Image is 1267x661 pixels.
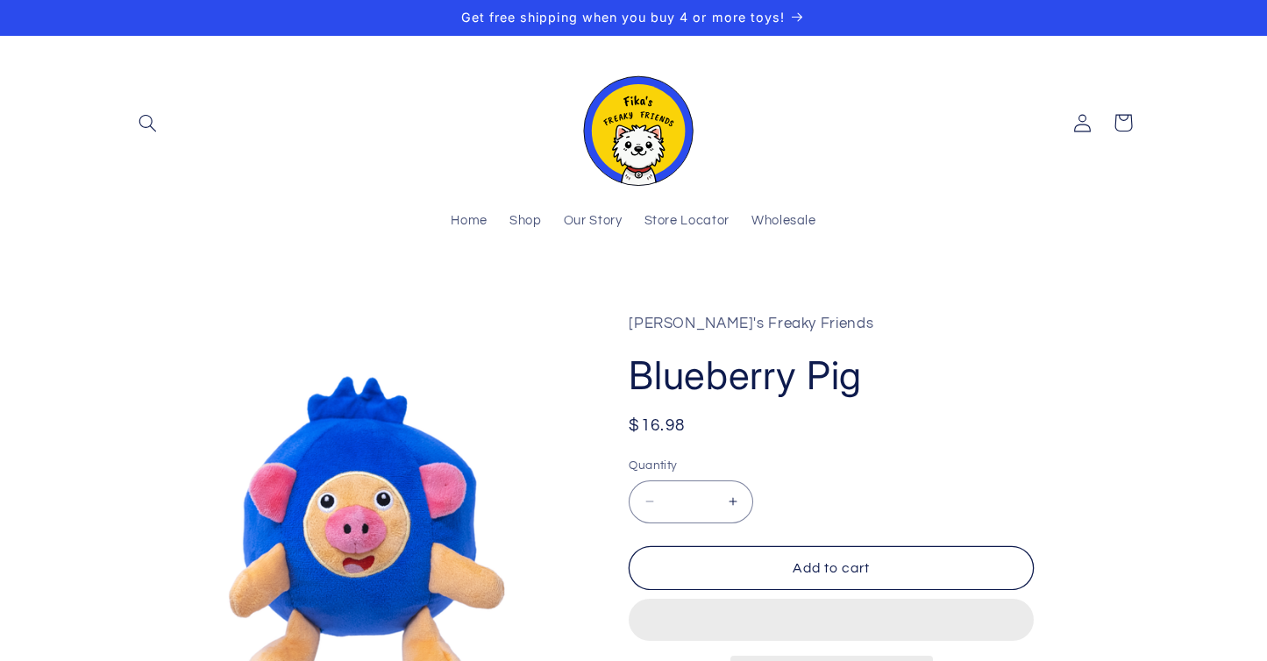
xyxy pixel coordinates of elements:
h1: Blueberry Pig [629,351,1140,401]
button: Add to cart [629,546,1034,589]
span: Wholesale [751,213,816,230]
img: Fika's Freaky Friends [573,60,695,186]
span: Get free shipping when you buy 4 or more toys! [461,10,785,25]
p: [PERSON_NAME]'s Freaky Friends [629,311,1140,338]
a: Shop [498,203,552,241]
span: Home [451,213,488,230]
a: Home [440,203,499,241]
span: Our Story [564,213,623,230]
a: Wholesale [740,203,827,241]
a: Our Story [552,203,633,241]
a: Fika's Freaky Friends [566,53,702,193]
a: Store Locator [633,203,740,241]
summary: Search [127,103,167,143]
span: $16.98 [629,414,685,438]
span: Store Locator [644,213,730,230]
span: Shop [509,213,542,230]
label: Quantity [629,457,1034,474]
